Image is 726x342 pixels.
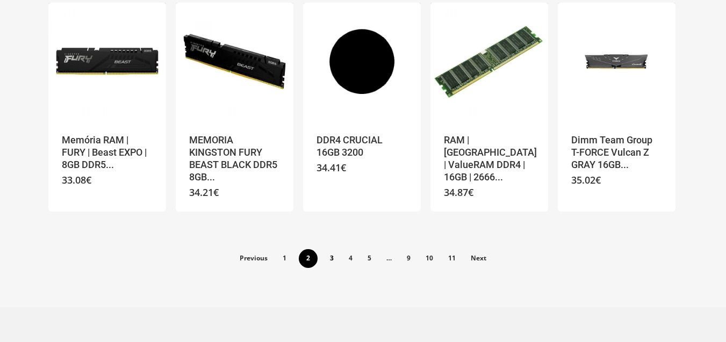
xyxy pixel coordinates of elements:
a: Memória RAM | FURY | Beast EXPO | 8GB DDR5 5600MT/s CL36 | Preto [48,3,166,120]
a: MEMORIA KINGSTON FURY BEAST BLACK DDR5 8GB... [189,134,280,184]
img: Placeholder [303,3,421,120]
a: RAM | [GEOGRAPHIC_DATA] | ValueRAM DDR4 | 16GB | 2666... [444,134,535,184]
a: Memória RAM | FURY | Beast EXPO | 8GB DDR5... [62,134,153,172]
a: DDR4 CRUCIAL 16GB 3200 [317,134,407,159]
img: Placeholder [176,3,293,120]
a: Page 3 [323,249,341,266]
bdi: 33.08 [62,173,91,186]
span: Page 2 [299,249,318,268]
a: Previous [233,249,275,266]
a: Page 4 [342,249,360,266]
span: € [341,161,346,174]
img: Placeholder [48,3,166,120]
a: Page 10 [419,249,440,266]
span: € [595,173,601,186]
span: € [213,186,219,199]
a: DDR4 CRUCIAL 16GB 3200 [303,3,421,120]
a: MEMORIA KINGSTON FURY BEAST BLACK DDR5 8GB 5600MT/S CL40 KF5 [176,3,293,120]
span: € [86,173,91,186]
img: Placeholder [430,3,548,120]
span: € [468,186,473,199]
img: Placeholder [558,3,675,120]
bdi: 34.21 [189,186,219,199]
a: Page 1 [276,249,293,266]
a: Page 11 [441,249,463,266]
bdi: 34.87 [444,186,473,199]
a: Page 9 [400,249,418,266]
a: RAM | Kingston | ValueRAM DDR4 | 16GB | 2666 MHz | CL19 | Unbuffered [430,3,548,120]
nav: Product Pagination [48,248,678,286]
a: Next [464,249,493,266]
bdi: 34.41 [317,161,346,174]
a: Dimm Team Group T-FORCE Vulcan Z GRAY 16GB... [571,134,662,172]
a: Dimm Team Group T-FORCE Vulcan Z GRAY 16GB DDR4 3200Mhz CL16 [558,3,675,120]
span: … [379,249,399,266]
bdi: 35.02 [571,173,601,186]
a: Page 5 [361,249,378,266]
